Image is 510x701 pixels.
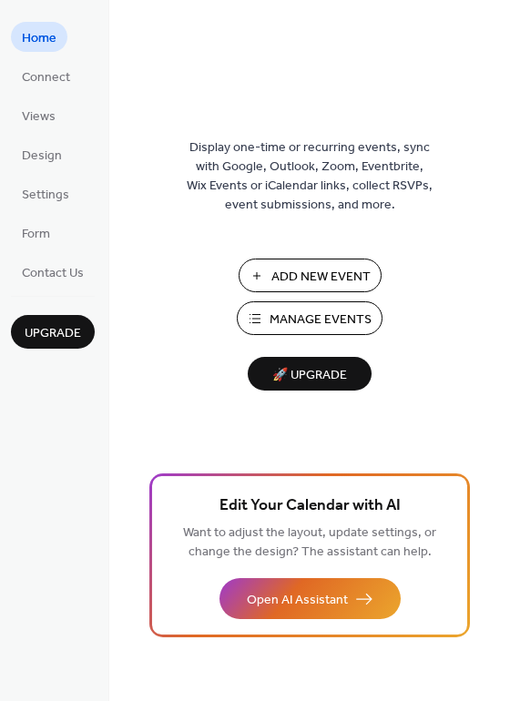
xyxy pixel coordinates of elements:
[248,357,372,391] button: 🚀 Upgrade
[22,29,56,48] span: Home
[11,178,80,208] a: Settings
[11,139,73,169] a: Design
[11,100,66,130] a: Views
[22,147,62,166] span: Design
[247,591,348,610] span: Open AI Assistant
[187,138,433,215] span: Display one-time or recurring events, sync with Google, Outlook, Zoom, Eventbrite, Wix Events or ...
[11,218,61,248] a: Form
[237,301,382,335] button: Manage Events
[259,363,361,388] span: 🚀 Upgrade
[183,521,436,564] span: Want to adjust the layout, update settings, or change the design? The assistant can help.
[271,268,371,287] span: Add New Event
[11,315,95,349] button: Upgrade
[22,264,84,283] span: Contact Us
[219,578,401,619] button: Open AI Assistant
[22,225,50,244] span: Form
[11,61,81,91] a: Connect
[11,257,95,287] a: Contact Us
[11,22,67,52] a: Home
[270,310,372,330] span: Manage Events
[25,324,81,343] span: Upgrade
[22,68,70,87] span: Connect
[239,259,382,292] button: Add New Event
[22,107,56,127] span: Views
[219,493,401,519] span: Edit Your Calendar with AI
[22,186,69,205] span: Settings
